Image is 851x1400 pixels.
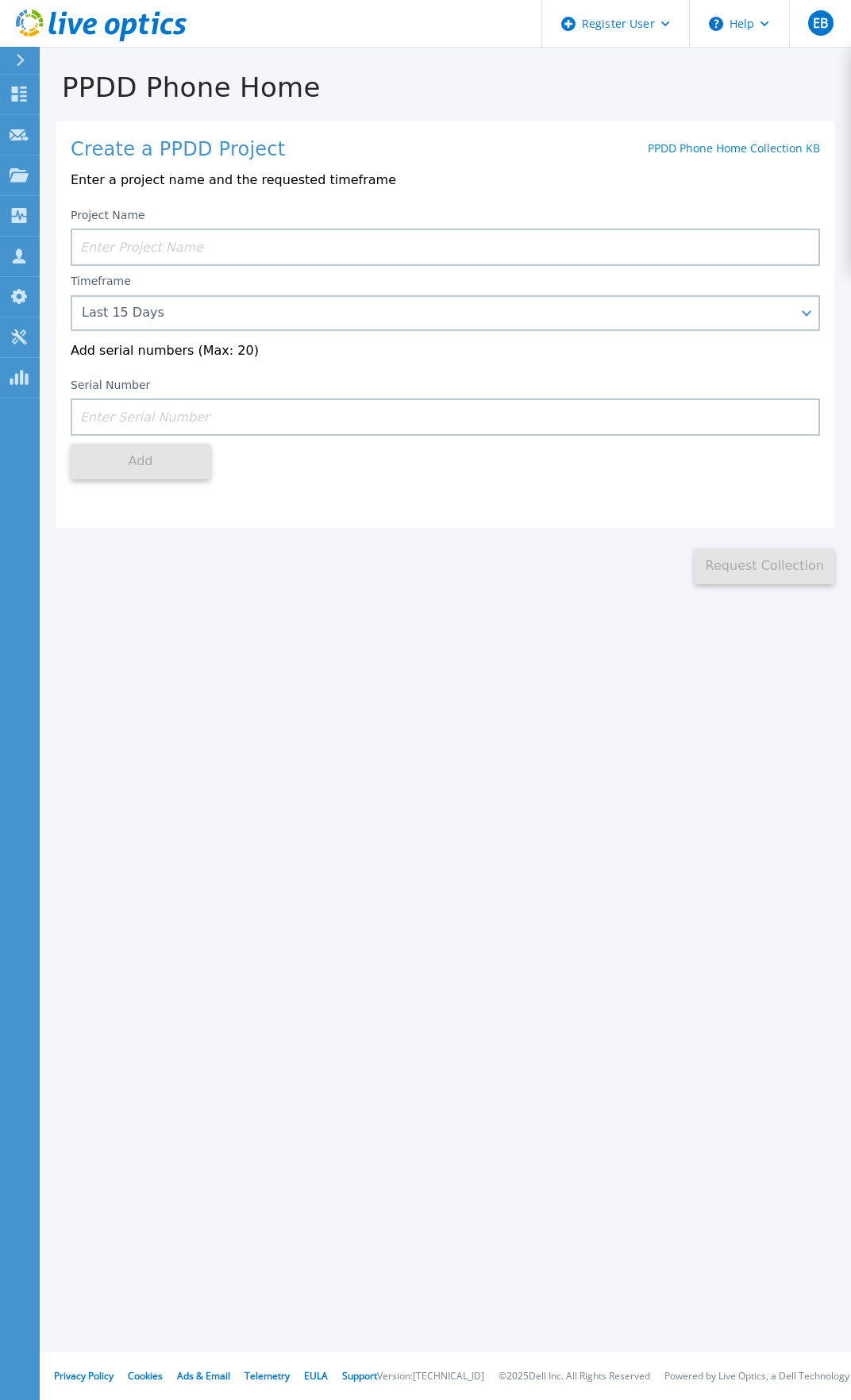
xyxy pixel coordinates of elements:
[245,1369,290,1383] a: Telemetry
[71,210,145,221] label: Project Name
[648,140,820,156] a: PPDD Phone Home Collection KB
[342,1369,377,1383] a: Support
[71,139,285,161] h1: Create a PPDD Project
[499,1371,650,1382] li: © 2025 Dell Inc. All Rights Reserved
[664,1371,849,1382] li: Powered by Live Optics, a Dell Technology
[71,173,820,187] p: Enter a project name and the requested timeframe
[695,548,834,584] button: Request Collection
[82,306,791,320] div: Last 15 Days
[71,398,820,436] input: Enter Serial Number
[177,1369,230,1383] a: Ads & Email
[71,344,820,358] p: Add serial numbers (Max: 20)
[71,275,131,287] label: Timeframe
[304,1369,328,1383] a: EULA
[128,1369,163,1383] a: Cookies
[71,229,820,266] input: Enter Project Name
[40,72,851,103] h1: PPDD Phone Home
[377,1371,484,1382] li: Version: [TECHNICAL_ID]
[813,17,828,29] span: EB
[54,1369,114,1383] a: Privacy Policy
[71,379,150,390] label: Serial Number
[71,444,210,479] button: Add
